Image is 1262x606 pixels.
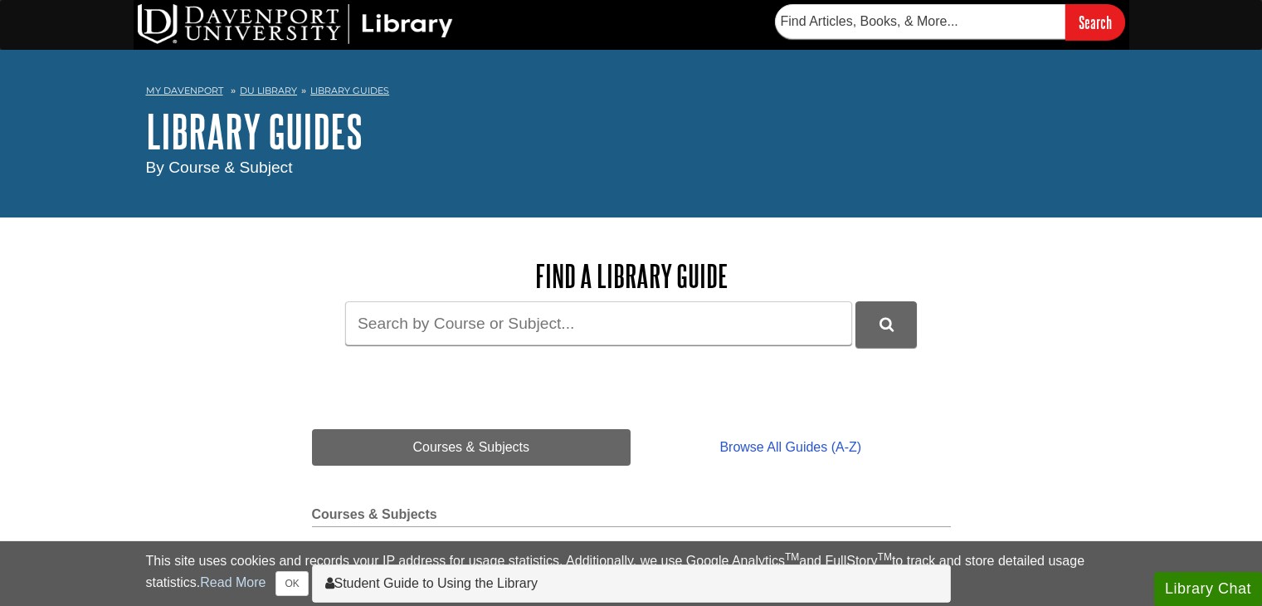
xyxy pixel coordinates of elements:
a: My Davenport [146,84,223,98]
a: Student Guide to Using the Library [325,574,938,594]
img: DU Library [138,4,453,44]
button: Library Chat [1154,572,1262,606]
form: Searches DU Library's articles, books, and more [775,4,1125,40]
div: This site uses cookies and records your IP address for usage statistics. Additionally, we use Goo... [146,551,1117,596]
input: Search by Course or Subject... [345,301,852,345]
h1: Library Guides [146,106,1117,156]
input: Find Articles, Books, & More... [775,4,1065,39]
h2: Courses & Subjects [312,507,951,527]
div: By Course & Subject [146,156,1117,180]
a: Browse All Guides (A-Z) [631,429,950,466]
a: Read More [200,575,266,589]
i: Search Library Guides [880,317,894,332]
a: Courses & Subjects [312,429,631,466]
nav: breadcrumb [146,80,1117,106]
a: DU Library [240,85,297,96]
h2: Find a Library Guide [312,259,951,293]
button: Close [275,571,308,596]
input: Search [1065,4,1125,40]
a: Library Guides [310,85,389,96]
